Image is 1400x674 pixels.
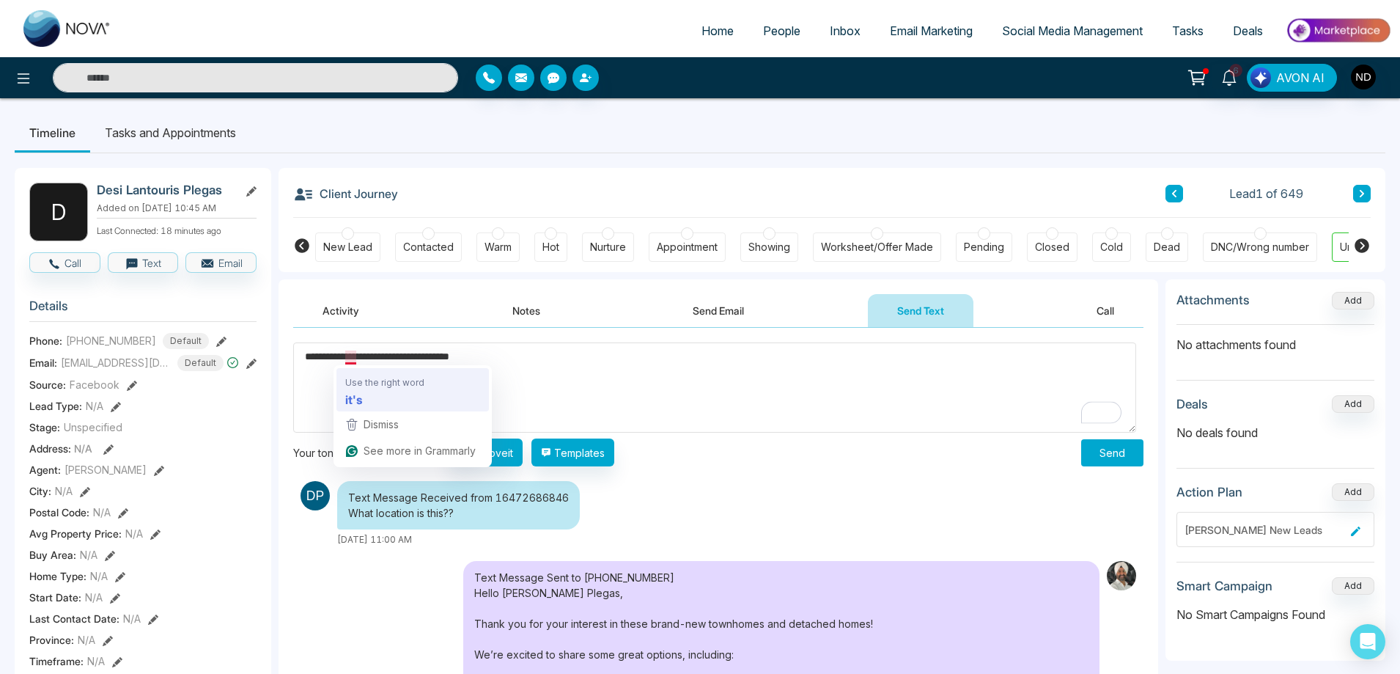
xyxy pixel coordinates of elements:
span: Home [701,23,734,38]
div: Nurture [590,240,626,254]
span: Deals [1233,23,1263,38]
button: Add [1332,483,1374,501]
div: Closed [1035,240,1069,254]
h3: Details [29,298,257,321]
div: Warm [485,240,512,254]
button: Call [29,252,100,273]
a: Deals [1218,17,1278,45]
h2: Desi Lantouris Plegas [97,183,233,197]
div: Pending [964,240,1004,254]
span: Last Contact Date : [29,611,119,626]
span: City : [29,483,51,499]
a: People [748,17,815,45]
span: Avg Property Price : [29,526,122,541]
span: N/A [74,442,92,455]
h3: Smart Campaign [1176,579,1272,593]
img: Lead Flow [1250,67,1271,88]
div: Dead [1154,240,1180,254]
span: Province : [29,632,74,648]
h3: Deals [1176,397,1208,411]
p: Added on [DATE] 10:45 AM [97,202,257,215]
span: Home Type : [29,568,86,584]
span: N/A [87,653,105,669]
span: Facebook [70,377,119,392]
div: Unspecified [1340,240,1399,254]
img: Market-place.gif [1285,14,1391,47]
span: Social Media Management [1002,23,1143,38]
button: Send Text [868,294,973,327]
div: DNC/Wrong number [1211,240,1309,254]
a: 6 [1212,64,1247,89]
span: 6 [1229,64,1242,77]
p: Last Connected: 18 minutes ago [97,221,257,238]
span: Source: [29,377,66,392]
div: Showing [748,240,790,254]
span: Address: [29,441,92,456]
a: Social Media Management [987,17,1157,45]
span: Buy Area : [29,547,76,563]
span: Default [163,333,209,349]
a: Home [687,17,748,45]
span: N/A [55,483,73,499]
button: Add [1332,395,1374,413]
img: Nova CRM Logo [23,10,111,47]
span: N/A [125,526,143,541]
h3: Client Journey [293,183,398,205]
span: Lead Type: [29,398,82,414]
div: Appointment [657,240,718,254]
span: [PHONE_NUMBER] [66,333,156,348]
p: No deals found [1176,424,1374,442]
span: People [763,23,800,38]
button: Activity [293,294,388,327]
span: N/A [90,568,108,584]
div: Contacted [403,240,454,254]
a: Tasks [1157,17,1218,45]
p: No Smart Campaigns Found [1176,606,1374,623]
span: Inbox [830,23,861,38]
div: Hot [542,240,559,254]
span: Agent: [29,462,61,477]
span: N/A [123,611,141,626]
span: AVON AI [1276,69,1325,87]
span: Tasks [1172,23,1204,38]
span: Add [1332,293,1374,306]
span: [EMAIL_ADDRESS][DOMAIN_NAME] [61,355,171,370]
span: Unspecified [64,420,122,435]
div: [DATE] 11:00 AM [337,533,580,546]
div: Cold [1100,240,1123,254]
span: N/A [93,505,111,520]
button: Notes [483,294,570,327]
span: N/A [85,590,103,605]
span: N/A [86,398,103,414]
div: Your tone [293,445,346,461]
button: Text [108,252,179,273]
span: Start Date : [29,590,81,605]
img: Sender [301,481,330,510]
button: AVON AI [1247,64,1337,92]
span: [PERSON_NAME] [65,462,147,477]
h3: Attachments [1176,293,1250,307]
p: No attachments found [1176,325,1374,354]
span: Postal Code : [29,505,89,520]
span: Lead 1 of 649 [1229,185,1303,202]
div: D [29,183,88,241]
span: N/A [80,547,97,563]
span: N/A [78,632,95,648]
textarea: To enrich screen reader interactions, please activate Accessibility in Grammarly extension settings [293,343,1136,433]
div: Open Intercom Messenger [1350,624,1385,659]
div: New Lead [323,240,372,254]
div: Worksheet/Offer Made [821,240,933,254]
button: Call [1067,294,1143,327]
div: Text Message Received from 16472686846 What location is this?? [337,481,580,530]
li: Tasks and Appointments [90,113,251,153]
li: Timeline [15,113,90,153]
a: Email Marketing [875,17,987,45]
button: Email [185,252,257,273]
img: User Avatar [1351,65,1376,89]
img: Sender [1107,561,1136,590]
button: Templates [531,439,614,466]
button: Add [1332,292,1374,309]
span: Email Marketing [890,23,973,38]
a: Inbox [815,17,875,45]
button: Send Email [663,294,773,327]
